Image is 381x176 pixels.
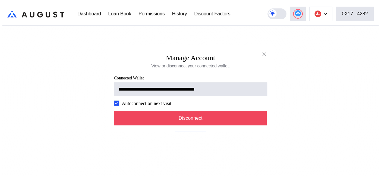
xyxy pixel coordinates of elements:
[342,11,368,17] div: 0X17...4282
[194,11,230,17] div: Discount Factors
[122,100,171,106] label: Autoconnect on next visit
[259,49,269,59] button: close modal
[151,63,230,68] div: View or disconnect your connected wallet.
[139,11,165,17] div: Permissions
[108,11,131,17] div: Loan Book
[77,11,101,17] div: Dashboard
[172,11,187,17] div: History
[114,111,267,125] button: Disconnect
[166,54,215,62] h2: Manage Account
[314,11,321,17] img: chain logo
[114,76,267,80] span: Connected Wallet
